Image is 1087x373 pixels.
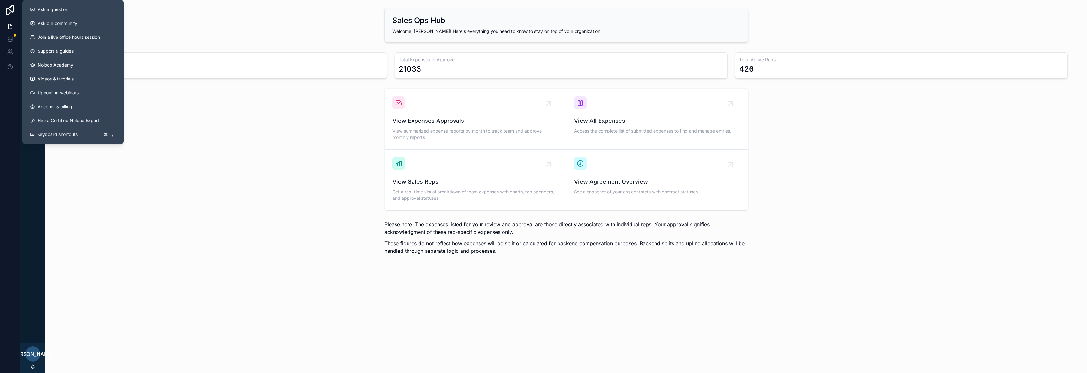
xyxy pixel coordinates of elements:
[38,117,99,124] span: Hire a Certified Noloco Expert
[38,48,74,54] span: Support & guides
[38,104,72,110] span: Account & billing
[574,177,740,186] span: View Agreement Overview
[38,90,79,96] span: Upcoming webinars
[38,34,100,40] span: Join a live office hours session
[392,177,559,186] span: View Sales Reps
[392,28,601,34] span: Welcome, [PERSON_NAME]! Here's everything you need to know to stay on top of your organization.
[25,58,121,72] a: Noloco Academy
[392,128,559,140] span: View summarized expense reports by month to track team and approve monthly reports
[739,56,1064,63] h3: Total Active Reps
[385,89,566,150] a: View Expenses ApprovalsView summarized expense reports by month to track team and approve monthly...
[25,127,121,141] button: Keyboard shortcuts/
[574,128,740,134] span: Access the complete list of submitted expenses to find and manage entries.
[384,221,748,236] p: Please note: The expenses listed for your review and approval are those directly associated with ...
[739,64,754,74] div: 426
[25,72,121,86] a: Videos & tutorials
[25,44,121,58] a: Support & guides
[25,86,121,100] a: Upcoming webinars
[392,189,559,201] span: Get a real-time visual breakdown of team expenses with charts, top spenders, and approval statuses.
[566,89,748,150] a: View All ExpensesAccess the complete list of submitted expenses to find and manage entries.
[38,62,73,68] span: Noloco Academy
[574,116,740,125] span: View All Expenses
[25,16,121,30] a: Ask our community
[392,116,559,125] span: View Expenses Approvals
[399,56,723,63] h3: Total Expenses to Approve
[566,150,748,210] a: View Agreement OverviewSee a snapshot of your org contracts with contract statuses
[38,76,74,82] span: Videos & tutorials
[25,114,121,127] button: Hire a Certified Noloco Expert
[574,189,740,195] span: See a snapshot of your org contracts with contract statuses
[385,150,566,210] a: View Sales RepsGet a real-time visual breakdown of team expenses with charts, top spenders, and a...
[38,20,77,27] span: Ask our community
[12,350,54,358] span: [PERSON_NAME]
[25,100,121,114] a: Account & billing
[110,132,115,137] span: /
[392,15,445,26] h2: Sales Ops Hub
[20,25,45,112] div: scrollable content
[25,3,121,16] button: Ask a question
[58,56,383,63] h3: Open Monthly Reports
[25,30,121,44] a: Join a live office hours session
[384,240,748,255] p: These figures do not reflect how expenses will be split or calculated for backend compensation pu...
[38,6,68,13] span: Ask a question
[37,131,78,138] span: Keyboard shortcuts
[399,64,421,74] div: 21033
